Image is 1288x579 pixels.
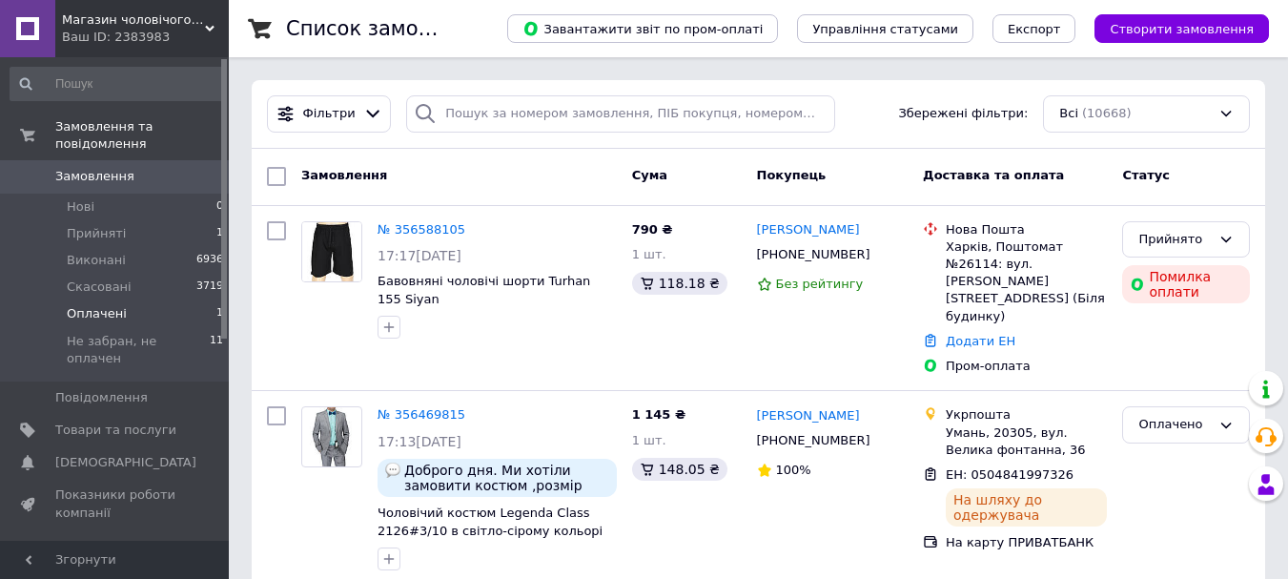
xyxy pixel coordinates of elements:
h1: Список замовлень [286,17,480,40]
span: 1 145 ₴ [632,407,685,422]
span: Збережені фільтри: [898,105,1028,123]
span: Скасовані [67,279,132,296]
span: Замовлення [301,168,387,182]
div: 118.18 ₴ [632,272,727,295]
span: Замовлення [55,168,134,185]
span: [PHONE_NUMBER] [757,433,870,447]
span: 100% [776,463,811,477]
span: [DEMOGRAPHIC_DATA] [55,454,196,471]
span: Створити замовлення [1110,22,1254,36]
div: Оплачено [1138,415,1211,435]
span: Прийняті [67,225,126,242]
button: Управління статусами [797,14,973,43]
span: Магазин чоловічого одягу Pavelshop [62,11,205,29]
a: Створити замовлення [1075,21,1269,35]
span: (10668) [1082,106,1132,120]
img: Фото товару [310,407,355,466]
input: Пошук [10,67,225,101]
div: Пром-оплата [946,358,1107,375]
span: 11 [210,333,223,367]
button: Завантажити звіт по пром-оплаті [507,14,778,43]
span: Замовлення та повідомлення [55,118,229,153]
button: Створити замовлення [1094,14,1269,43]
img: :speech_balloon: [385,463,400,478]
span: Експорт [1008,22,1061,36]
span: Управління статусами [812,22,958,36]
span: Повідомлення [55,389,148,406]
span: 17:17[DATE] [378,248,461,263]
span: Фільтри [303,105,356,123]
span: ЕН: 0504841997326 [946,467,1073,482]
span: [PHONE_NUMBER] [757,247,870,261]
span: Статус [1122,168,1170,182]
div: Помилка оплати [1122,265,1250,303]
span: 6936 [196,252,223,269]
span: Всі [1059,105,1078,123]
span: Не забран, не оплачен [67,333,210,367]
input: Пошук за номером замовлення, ПІБ покупця, номером телефону, Email, номером накладної [406,95,834,133]
a: № 356588105 [378,222,465,237]
span: Доставка та оплата [923,168,1064,182]
span: 1 [216,305,223,322]
span: Без рейтингу [776,277,864,291]
span: Нові [67,198,94,216]
div: Укрпошта [946,406,1107,424]
span: Cума [632,168,667,182]
span: Завантажити звіт по пром-оплаті [522,20,763,37]
div: Прийнято [1138,230,1211,250]
a: Фото товару [301,406,362,467]
div: Харків, Поштомат №26114: вул. [PERSON_NAME][STREET_ADDRESS] (Біля будинку) [946,238,1107,325]
img: Фото товару [302,222,361,281]
div: Ваш ID: 2383983 [62,29,229,46]
span: 17:13[DATE] [378,434,461,449]
a: [PERSON_NAME] [757,407,860,425]
span: Показники роботи компанії [55,486,176,521]
a: Фото товару [301,221,362,282]
div: Нова Пошта [946,221,1107,238]
span: Виконані [67,252,126,269]
a: Чоловічий костюм Legenda Class 2126#3/10 в світло-сірому кольорі [378,506,603,538]
span: 1 [216,225,223,242]
span: Покупець [757,168,827,182]
span: Доброго дня. Ми хотіли замовити костюм ,розмір 48,зріст 176,світло сірого кольору. Оплату проведу... [404,463,609,493]
span: Оплачені [67,305,127,322]
span: Товари та послуги [55,422,176,439]
span: Панель управління [55,537,176,571]
a: Додати ЕН [946,334,1015,348]
div: На шляху до одержувача [946,488,1107,527]
button: Експорт [992,14,1076,43]
span: 3719 [196,279,223,296]
div: 148.05 ₴ [632,458,727,481]
a: № 356469815 [378,407,465,422]
span: 0 [216,198,223,216]
div: Умань, 20305, вул. Велика фонтанна, 36 [946,424,1107,459]
span: 1 шт. [632,247,666,261]
div: На карту ПРИВАТБАНК [946,534,1107,551]
a: [PERSON_NAME] [757,221,860,239]
span: 1 шт. [632,433,666,447]
span: 790 ₴ [632,222,673,237]
a: Бавовняні чоловічі шорти Turhan 155 Siyan [378,274,590,306]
